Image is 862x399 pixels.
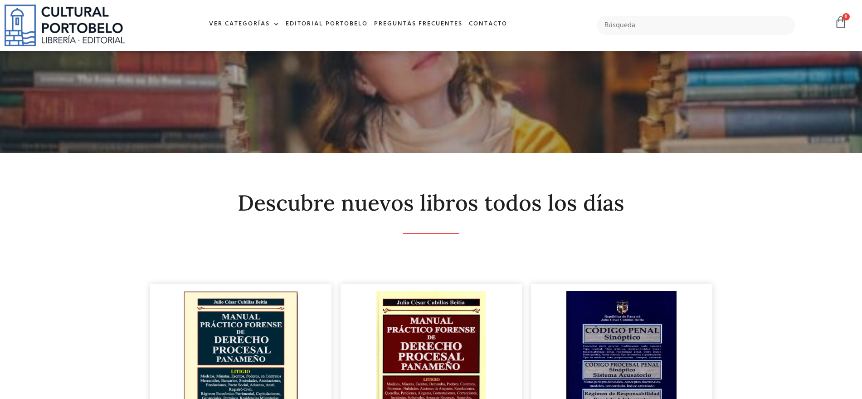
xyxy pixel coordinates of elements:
a: Contacto [466,15,511,34]
span: 0 [843,13,850,20]
a: 0 [834,16,847,29]
a: Editorial Portobelo [282,15,371,34]
a: Preguntas frecuentes [371,15,466,34]
h2: Descubre nuevos libros todos los días [150,191,712,215]
input: Búsqueda [597,16,795,35]
a: Ver Categorías [206,15,282,34]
